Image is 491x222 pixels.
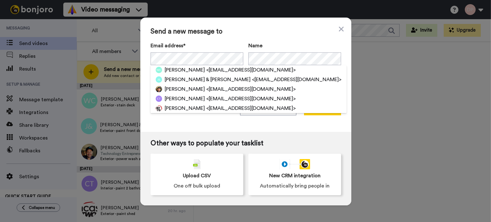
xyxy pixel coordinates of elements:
[193,159,201,169] img: csv-grey.png
[206,104,296,112] span: <[EMAIL_ADDRESS][DOMAIN_NAME]>
[156,67,162,73] img: wc.png
[151,42,243,50] label: Email address*
[269,172,321,180] span: New CRM integration
[279,159,310,169] div: animation
[165,85,205,93] span: [PERSON_NAME]
[174,182,220,190] span: One off bulk upload
[248,42,262,50] span: Name
[156,96,162,102] img: ct.png
[165,76,251,83] span: [PERSON_NAME] & [PERSON_NAME]
[156,86,162,92] img: 37282997-c5ed-436d-8c04-713154fd3b26.jpg
[260,182,330,190] span: Automatically bring people in
[165,66,205,74] span: [PERSON_NAME]
[156,76,162,83] img: j&.png
[151,28,341,35] span: Send a new message to
[165,104,205,112] span: [PERSON_NAME]
[206,95,296,103] span: <[EMAIL_ADDRESS][DOMAIN_NAME]>
[156,105,162,111] img: 088081fc-fbea-4da5-b594-5f9396721001.png
[206,66,296,74] span: <[EMAIL_ADDRESS][DOMAIN_NAME]>
[151,140,341,147] span: Other ways to populate your tasklist
[165,95,205,103] span: [PERSON_NAME]
[183,172,211,180] span: Upload CSV
[252,76,341,83] span: <[EMAIL_ADDRESS][DOMAIN_NAME]>
[206,85,296,93] span: <[EMAIL_ADDRESS][DOMAIN_NAME]>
